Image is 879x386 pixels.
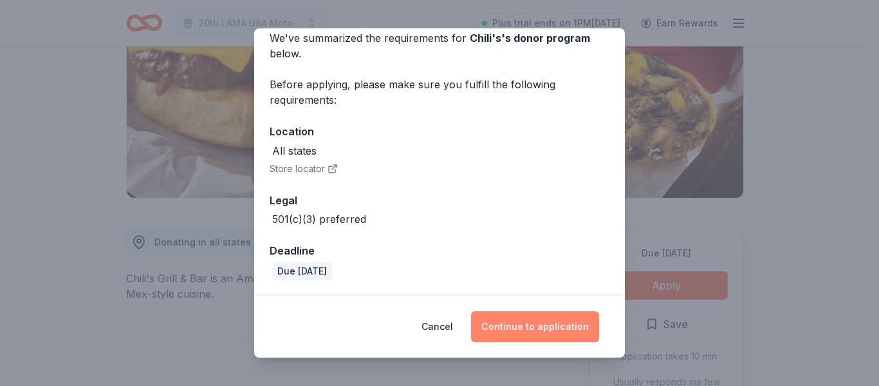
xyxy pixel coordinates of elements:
[470,32,590,44] span: Chili's 's donor program
[270,161,338,177] button: Store locator
[272,211,366,227] div: 501(c)(3) preferred
[471,311,599,342] button: Continue to application
[270,123,609,140] div: Location
[272,143,317,159] div: All states
[270,30,609,61] div: We've summarized the requirements for below.
[270,192,609,209] div: Legal
[272,262,332,280] div: Due [DATE]
[421,311,453,342] button: Cancel
[270,242,609,259] div: Deadline
[270,77,609,108] div: Before applying, please make sure you fulfill the following requirements:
